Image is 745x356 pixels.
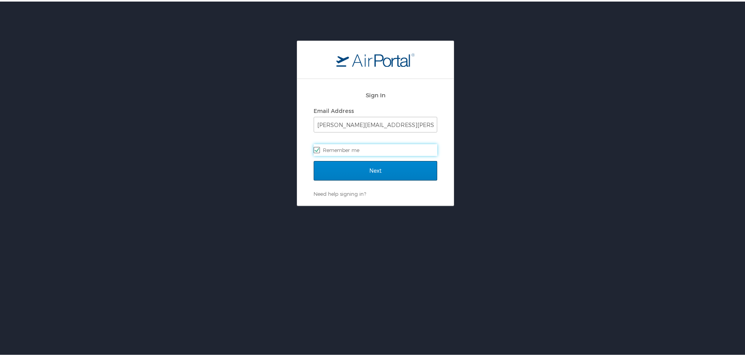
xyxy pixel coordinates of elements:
input: Next [314,159,437,179]
h2: Sign In [314,89,437,98]
img: logo [336,51,415,65]
label: Email Address [314,106,354,113]
a: Need help signing in? [314,189,366,195]
label: Remember me [314,143,437,154]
